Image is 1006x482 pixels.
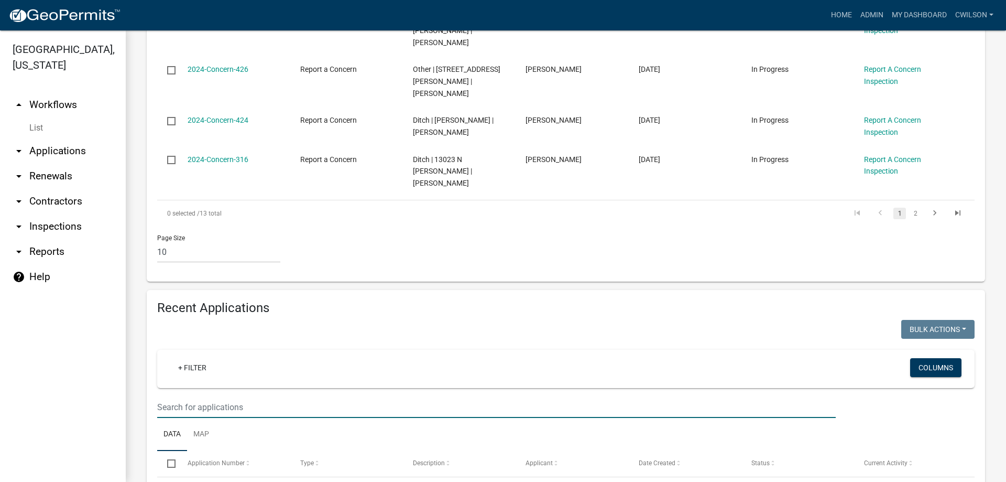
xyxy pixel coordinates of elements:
datatable-header-cell: Status [741,451,854,476]
button: Bulk Actions [901,320,975,339]
span: 06/06/2024 [639,155,660,164]
h4: Recent Applications [157,301,975,316]
a: Report A Concern Inspection [864,14,921,35]
span: In Progress [751,65,789,73]
datatable-header-cell: Type [290,451,403,476]
span: Other | 3220 Wilbur Road | Brandon Love [413,65,500,98]
datatable-header-cell: Date Created [628,451,741,476]
datatable-header-cell: Applicant [516,451,628,476]
datatable-header-cell: Select [157,451,177,476]
a: go to last page [948,208,968,219]
i: arrow_drop_down [13,170,25,183]
span: 0 selected / [167,210,200,217]
span: In Progress [751,116,789,124]
span: In Progress [751,155,789,164]
a: 2024-Concern-424 [188,116,248,124]
i: arrow_drop_down [13,220,25,233]
a: 2024-Concern-316 [188,155,248,164]
a: 1 [893,208,906,219]
datatable-header-cell: Current Activity [854,451,967,476]
a: Report A Concern Inspection [864,65,921,85]
span: Applicant [526,459,553,467]
span: Current Activity [864,459,907,467]
i: arrow_drop_down [13,195,25,208]
span: 07/23/2024 [639,116,660,124]
a: Data [157,418,187,452]
div: 13 total [157,200,480,227]
span: Description [413,459,445,467]
span: Report a Concern [300,116,357,124]
datatable-header-cell: Description [403,451,516,476]
a: go to previous page [870,208,890,219]
span: Ditch | Jacob Lane | Jim Eaker [413,116,494,136]
li: page 2 [907,205,923,222]
span: Zachary VanBibber [526,155,582,164]
a: cwilson [951,5,998,25]
a: Map [187,418,215,452]
a: 2 [909,208,922,219]
span: Lisa Plummer [526,116,582,124]
li: page 1 [892,205,907,222]
span: Date Created [639,459,675,467]
datatable-header-cell: Application Number [177,451,290,476]
span: Status [751,459,770,467]
a: Admin [856,5,888,25]
span: Other | 13475 Allison Road | Betty Altmeyer [413,14,500,47]
a: go to first page [847,208,867,219]
i: arrow_drop_down [13,245,25,258]
a: go to next page [925,208,945,219]
input: Search for applications [157,397,836,418]
span: Ditch | 13023 N Allman | Max Wise [413,155,472,188]
span: Report a Concern [300,65,357,73]
span: Application Number [188,459,245,467]
a: Home [827,5,856,25]
span: Type [300,459,314,467]
i: arrow_drop_down [13,145,25,157]
span: Lisa Plummer [526,65,582,73]
a: 2024-Concern-426 [188,65,248,73]
i: help [13,271,25,283]
a: My Dashboard [888,5,951,25]
span: 07/24/2024 [639,65,660,73]
span: Report a Concern [300,155,357,164]
a: Report A Concern Inspection [864,155,921,176]
button: Columns [910,358,961,377]
a: Report A Concern Inspection [864,116,921,136]
a: + Filter [170,358,215,377]
i: arrow_drop_up [13,99,25,111]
